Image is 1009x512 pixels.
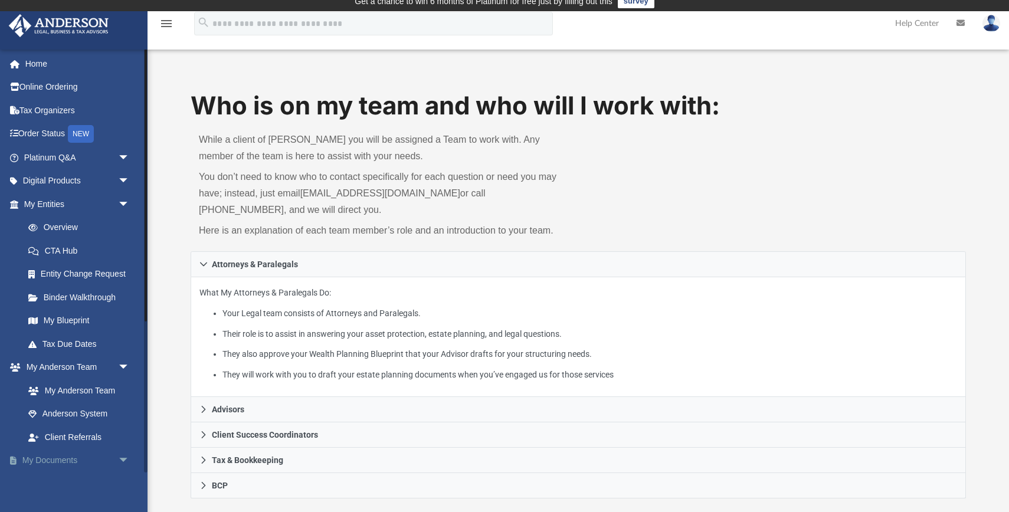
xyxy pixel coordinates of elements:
a: Order StatusNEW [8,122,148,146]
a: Box [17,472,142,495]
a: BCP [191,473,966,498]
span: BCP [212,481,228,490]
a: Tax Organizers [8,99,148,122]
a: [EMAIL_ADDRESS][DOMAIN_NAME] [300,188,460,198]
div: Attorneys & Paralegals [191,277,966,397]
span: arrow_drop_down [118,169,142,193]
a: Online Ordering [8,76,148,99]
i: search [197,16,210,29]
a: Digital Productsarrow_drop_down [8,169,148,193]
a: Anderson System [17,402,142,426]
p: You don’t need to know who to contact specifically for each question or need you may have; instea... [199,169,570,218]
h1: Who is on my team and who will I work with: [191,88,966,123]
a: Attorneys & Paralegals [191,251,966,277]
span: arrow_drop_down [118,356,142,380]
span: Attorneys & Paralegals [212,260,298,268]
p: What My Attorneys & Paralegals Do: [199,285,957,382]
p: Here is an explanation of each team member’s role and an introduction to your team. [199,222,570,239]
a: menu [159,22,173,31]
span: arrow_drop_down [118,449,142,473]
a: Platinum Q&Aarrow_drop_down [8,146,148,169]
li: They will work with you to draft your estate planning documents when you’ve engaged us for those ... [222,367,957,382]
img: User Pic [982,15,1000,32]
a: Client Referrals [17,425,142,449]
span: arrow_drop_down [118,146,142,170]
span: Client Success Coordinators [212,431,318,439]
span: Tax & Bookkeeping [212,456,283,464]
a: Advisors [191,397,966,422]
p: While a client of [PERSON_NAME] you will be assigned a Team to work with. Any member of the team ... [199,132,570,165]
a: Tax & Bookkeeping [191,448,966,473]
img: Anderson Advisors Platinum Portal [5,14,112,37]
a: CTA Hub [17,239,148,262]
li: Their role is to assist in answering your asset protection, estate planning, and legal questions. [222,327,957,342]
a: Overview [17,216,148,239]
li: Your Legal team consists of Attorneys and Paralegals. [222,306,957,321]
a: My Anderson Team [17,379,136,402]
a: My Blueprint [17,309,142,333]
a: Client Success Coordinators [191,422,966,448]
div: NEW [68,125,94,143]
i: menu [159,17,173,31]
a: Binder Walkthrough [17,285,148,309]
li: They also approve your Wealth Planning Blueprint that your Advisor drafts for your structuring ne... [222,347,957,362]
a: Entity Change Request [17,262,148,286]
span: Advisors [212,405,244,413]
a: My Anderson Teamarrow_drop_down [8,356,142,379]
a: My Entitiesarrow_drop_down [8,192,148,216]
a: Tax Due Dates [17,332,148,356]
span: arrow_drop_down [118,192,142,216]
a: My Documentsarrow_drop_down [8,449,148,472]
a: Home [8,52,148,76]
